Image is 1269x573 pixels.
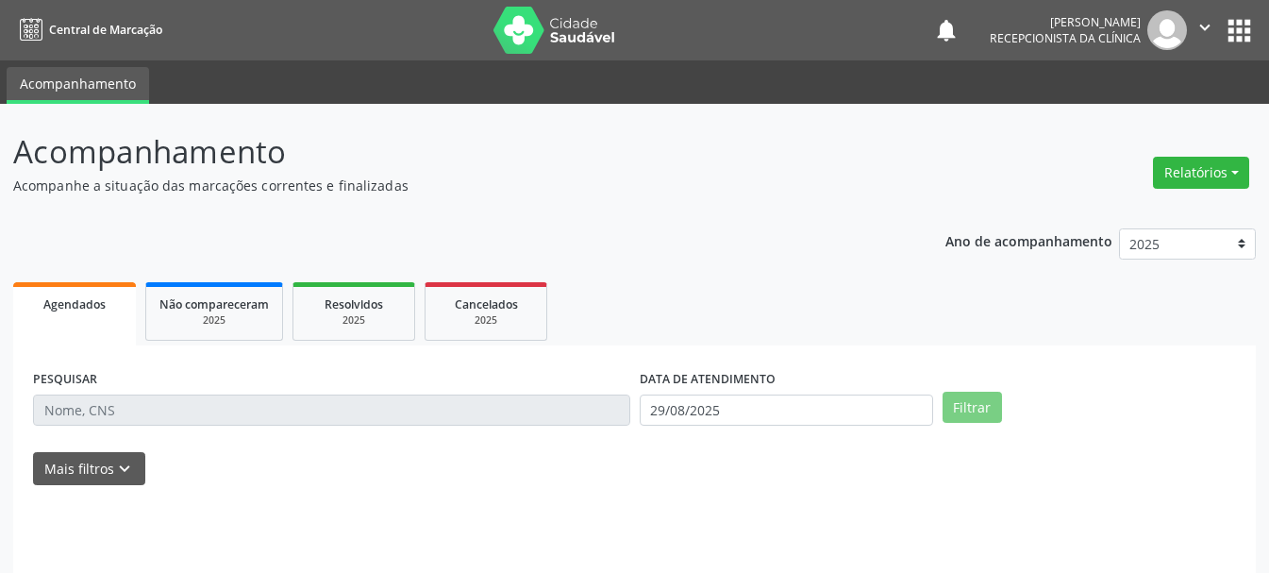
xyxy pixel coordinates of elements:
img: img [1147,10,1187,50]
input: Selecione um intervalo [640,395,933,427]
i: keyboard_arrow_down [114,459,135,480]
button:  [1187,10,1223,50]
p: Acompanhe a situação das marcações correntes e finalizadas [13,176,883,195]
span: Central de Marcação [49,22,162,38]
p: Acompanhamento [13,128,883,176]
button: apps [1223,14,1256,47]
button: Filtrar [943,392,1002,424]
button: Mais filtroskeyboard_arrow_down [33,452,145,485]
div: 2025 [439,313,533,328]
button: notifications [933,17,960,43]
input: Nome, CNS [33,395,630,427]
button: Relatórios [1153,157,1249,189]
span: Cancelados [455,296,518,312]
label: PESQUISAR [33,365,97,395]
a: Acompanhamento [7,67,149,104]
a: Central de Marcação [13,14,162,45]
div: [PERSON_NAME] [990,14,1141,30]
label: DATA DE ATENDIMENTO [640,365,776,395]
span: Recepcionista da clínica [990,30,1141,46]
div: 2025 [307,313,401,328]
div: 2025 [159,313,269,328]
span: Agendados [43,296,106,312]
span: Resolvidos [325,296,383,312]
i:  [1194,17,1215,38]
p: Ano de acompanhamento [945,228,1112,252]
span: Não compareceram [159,296,269,312]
